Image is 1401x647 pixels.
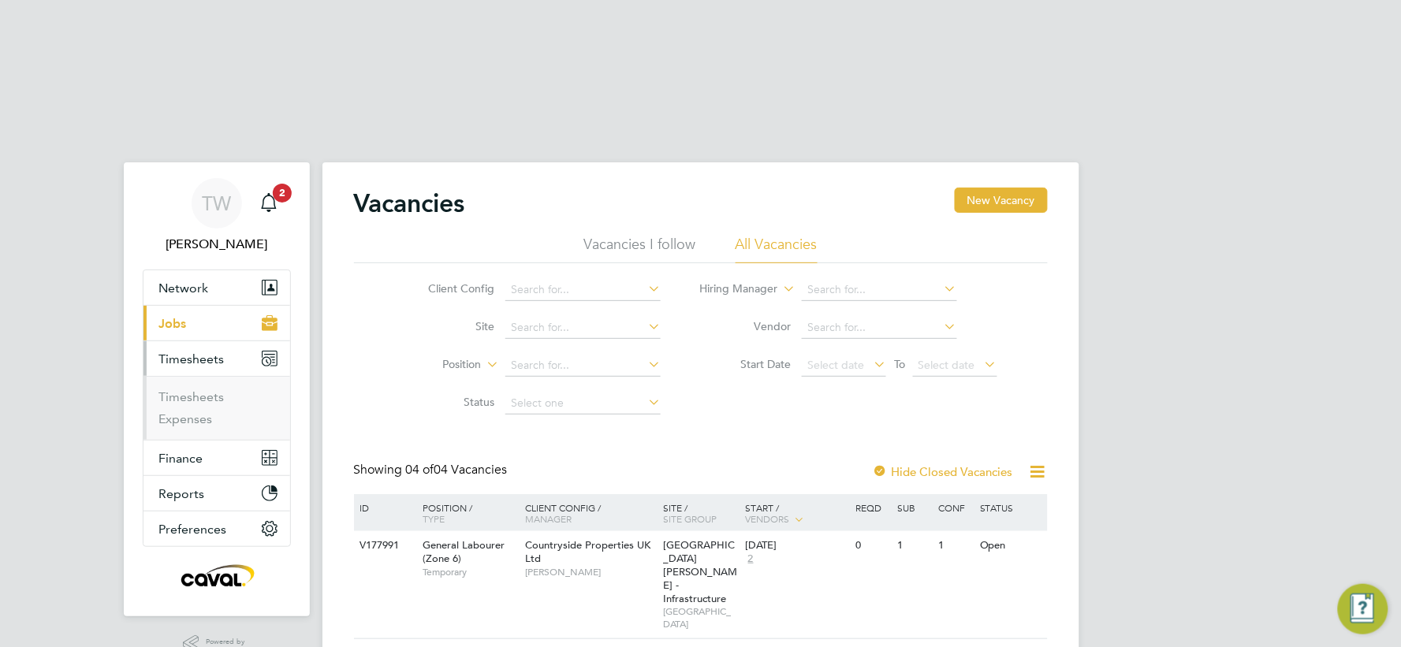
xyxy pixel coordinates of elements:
[253,178,285,229] a: 2
[159,316,187,331] span: Jobs
[505,392,661,415] input: Select one
[354,188,465,219] h2: Vacancies
[893,531,934,560] div: 1
[893,494,934,521] div: Sub
[423,512,445,525] span: Type
[404,319,494,333] label: Site
[802,279,957,301] input: Search for...
[356,494,412,521] div: ID
[505,355,661,377] input: Search for...
[802,317,957,339] input: Search for...
[659,494,742,532] div: Site /
[976,531,1045,560] div: Open
[746,512,790,525] span: Vendors
[746,552,756,566] span: 2
[159,389,225,404] a: Timesheets
[143,235,291,254] span: Tim Wells
[700,357,791,371] label: Start Date
[663,538,737,605] span: [GEOGRAPHIC_DATA][PERSON_NAME] - Infrastructure
[273,184,292,203] span: 2
[935,531,976,560] div: 1
[143,376,290,440] div: Timesheets
[1338,584,1388,634] button: Engage Resource Center
[390,357,481,373] label: Position
[159,411,213,426] a: Expenses
[143,511,290,546] button: Preferences
[852,494,893,521] div: Reqd
[505,279,661,301] input: Search for...
[411,494,521,532] div: Position /
[521,494,659,532] div: Client Config /
[525,512,572,525] span: Manager
[505,317,661,339] input: Search for...
[143,476,290,511] button: Reports
[354,462,511,478] div: Showing
[143,441,290,475] button: Finance
[889,354,910,374] span: To
[687,281,777,297] label: Hiring Manager
[852,531,893,560] div: 0
[584,235,696,263] li: Vacancies I follow
[159,451,203,466] span: Finance
[423,538,505,565] span: General Labourer (Zone 6)
[124,162,310,616] nav: Main navigation
[143,270,290,305] button: Network
[955,188,1048,213] button: New Vacancy
[918,358,975,372] span: Select date
[663,605,738,630] span: [GEOGRAPHIC_DATA]
[406,462,434,478] span: 04 of
[143,178,291,254] a: TW[PERSON_NAME]
[736,235,818,263] li: All Vacancies
[404,281,494,296] label: Client Config
[423,566,517,578] span: Temporary
[663,512,717,525] span: Site Group
[406,462,508,478] span: 04 Vacancies
[976,494,1045,521] div: Status
[742,494,852,534] div: Start /
[700,319,791,333] label: Vendor
[404,395,494,409] label: Status
[807,358,864,372] span: Select date
[159,486,205,501] span: Reports
[202,193,231,214] span: TW
[159,351,225,366] span: Timesheets
[935,494,976,521] div: Conf
[159,522,227,537] span: Preferences
[746,539,848,552] div: [DATE]
[525,566,655,578] span: [PERSON_NAME]
[143,563,291,588] a: Go to home page
[356,531,412,560] div: V177991
[143,341,290,376] button: Timesheets
[873,464,1013,479] label: Hide Closed Vacancies
[177,563,255,588] img: caval-logo-retina.png
[525,538,650,565] span: Countryside Properties UK Ltd
[143,306,290,340] button: Jobs
[159,281,209,296] span: Network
